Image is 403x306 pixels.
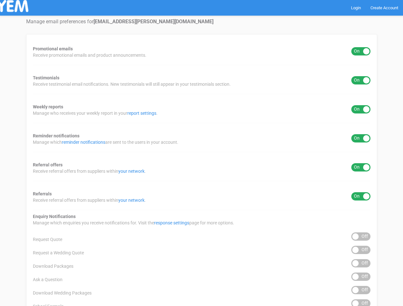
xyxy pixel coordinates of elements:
[33,81,231,87] span: Receive testimonial email notifications. New testimonials will still appear in your testimonials ...
[62,140,105,145] a: reminder notifications
[33,110,158,116] span: Manage who receives your weekly report in your .
[33,236,62,243] span: Request Quote
[33,75,59,80] strong: Testimonials
[33,276,63,283] span: Ask a Question
[118,198,145,203] a: your network
[33,46,73,51] strong: Promotional emails
[33,197,146,203] span: Receive referral offers from suppliers within .
[33,250,84,256] span: Request a Wedding Quote
[33,133,79,138] strong: Reminder notifications
[33,168,146,174] span: Receive referral offers from suppliers within .
[118,169,145,174] a: your network
[33,290,92,296] span: Download Wedding Packages
[33,104,63,109] strong: Weekly reports
[154,220,189,225] a: response settings
[127,111,156,116] a: report settings
[33,191,52,196] strong: Referrals
[33,263,73,269] span: Download Packages
[33,220,234,226] span: Manage which enquiries you receive notifications for. Visit the page for more options.
[33,162,63,167] strong: Referral offers
[93,18,213,25] strong: [EMAIL_ADDRESS][PERSON_NAME][DOMAIN_NAME]
[33,214,76,219] strong: Enquiry Notifications
[26,19,377,25] h4: Manage email preferences for
[33,139,178,145] span: Manage which are sent to the users in your account.
[33,52,146,58] span: Receive promotional emails and product announcements.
